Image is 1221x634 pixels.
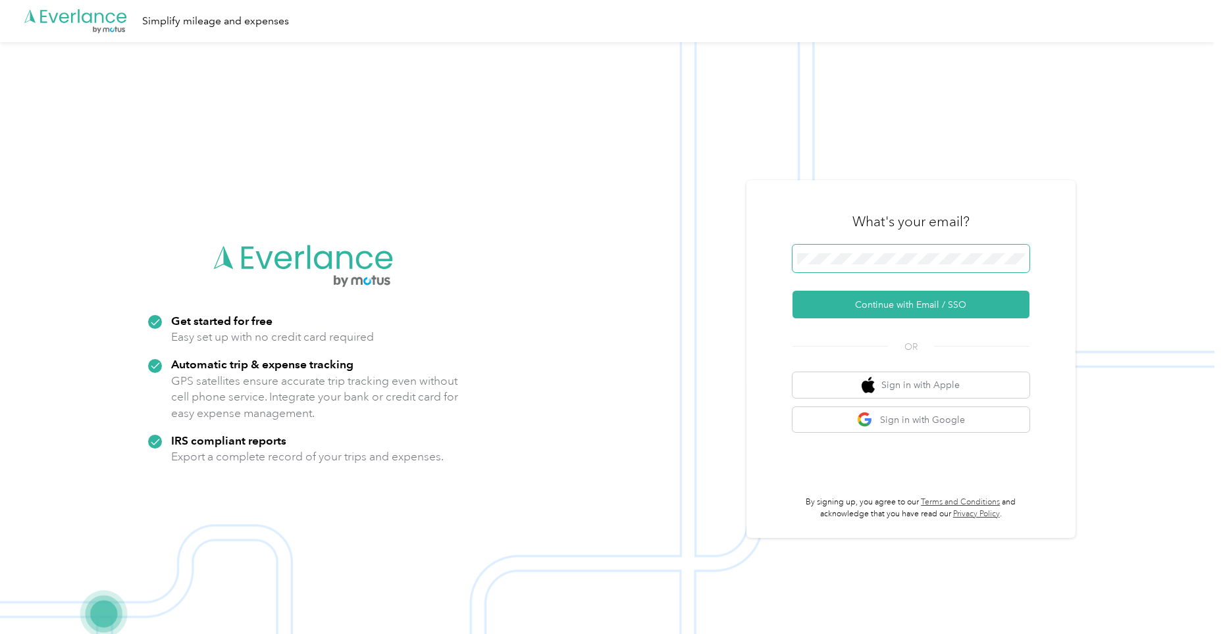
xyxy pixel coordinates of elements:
[953,509,1000,519] a: Privacy Policy
[171,449,444,465] p: Export a complete record of your trips and expenses.
[852,212,970,231] h3: What's your email?
[888,340,934,354] span: OR
[792,291,1029,318] button: Continue with Email / SSO
[171,314,273,328] strong: Get started for free
[857,412,873,428] img: google logo
[792,372,1029,398] button: apple logoSign in with Apple
[171,329,374,345] p: Easy set up with no credit card required
[792,497,1029,520] p: By signing up, you agree to our and acknowledge that you have read our .
[171,357,353,371] strong: Automatic trip & expense tracking
[862,377,875,393] img: apple logo
[142,13,289,30] div: Simplify mileage and expenses
[171,433,286,447] strong: IRS compliant reports
[792,407,1029,433] button: google logoSign in with Google
[921,497,1000,507] a: Terms and Conditions
[171,373,459,422] p: GPS satellites ensure accurate trip tracking even without cell phone service. Integrate your bank...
